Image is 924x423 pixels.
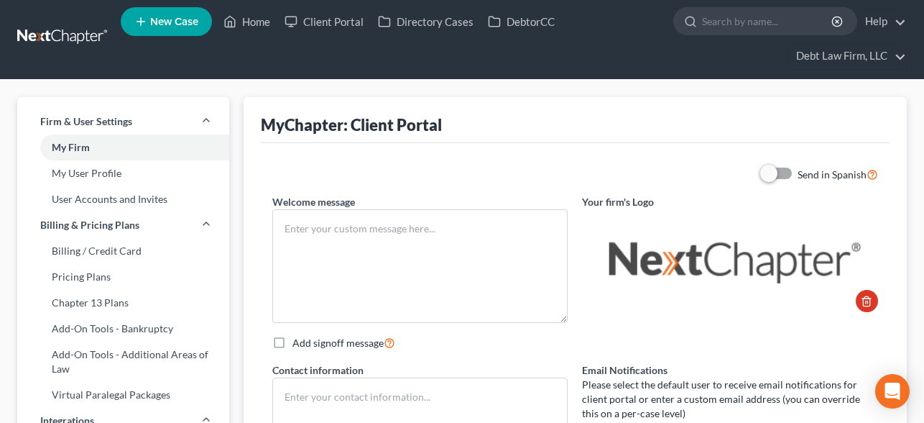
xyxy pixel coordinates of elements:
[17,264,229,290] a: Pricing Plans
[481,9,562,35] a: DebtorCC
[272,194,355,209] label: Welcome message
[261,114,442,135] div: MyChapter: Client Portal
[150,17,198,27] span: New Case
[875,374,910,409] div: Open Intercom Messenger
[582,209,878,312] img: 79a13322-04a3-4b15-a7d7-fad4486c36bb.png
[292,337,384,349] span: Add signoff message
[702,8,833,35] input: Search by name...
[40,114,132,129] span: Firm & User Settings
[582,194,654,209] label: Your firm's Logo
[17,290,229,316] a: Chapter 13 Plans
[371,9,481,35] a: Directory Cases
[17,382,229,408] a: Virtual Paralegal Packages
[272,363,364,378] label: Contact information
[216,9,277,35] a: Home
[277,9,371,35] a: Client Portal
[858,9,906,35] a: Help
[789,43,906,69] a: Debt Law Firm, LLC
[17,238,229,264] a: Billing / Credit Card
[582,363,667,378] label: Email Notifications
[582,378,878,421] p: Please select the default user to receive email notifications for client portal or enter a custom...
[17,109,229,135] a: Firm & User Settings
[798,168,867,181] span: Send in Spanish
[40,218,139,232] span: Billing & Pricing Plans
[17,212,229,238] a: Billing & Pricing Plans
[17,316,229,342] a: Add-On Tools - Bankruptcy
[17,342,229,382] a: Add-On Tools - Additional Areas of Law
[17,186,229,212] a: User Accounts and Invites
[17,160,229,186] a: My User Profile
[17,135,229,160] a: My Firm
